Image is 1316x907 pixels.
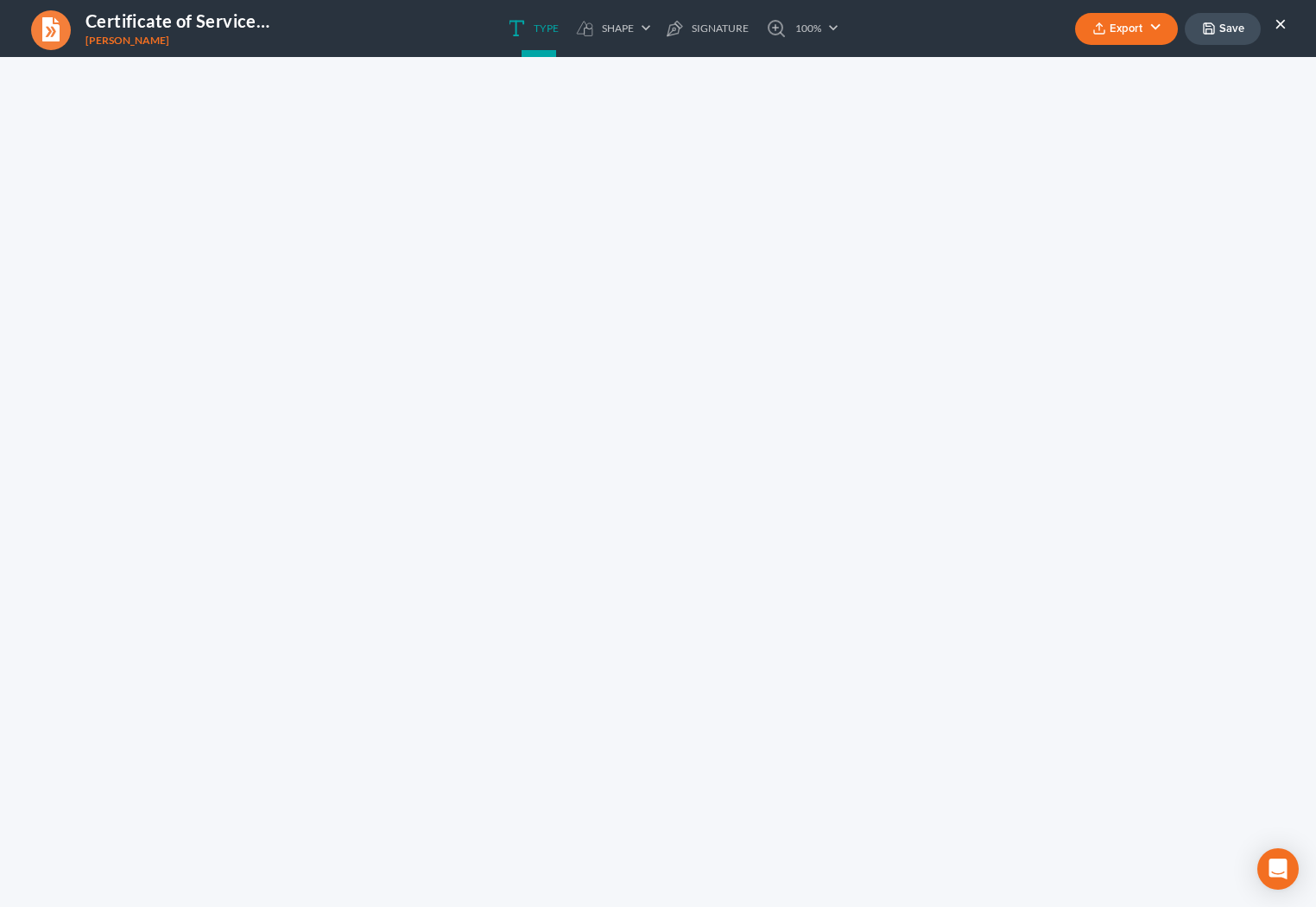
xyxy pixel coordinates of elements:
[85,34,169,47] span: [PERSON_NAME]
[85,9,271,33] h4: Certificate of Service of Plan.docx
[1257,848,1299,890] div: Open Intercom Messenger
[1185,13,1261,45] button: Save
[1275,13,1287,34] button: ×
[1075,13,1178,45] button: Export
[795,23,821,34] span: 100%
[602,23,634,34] span: Shape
